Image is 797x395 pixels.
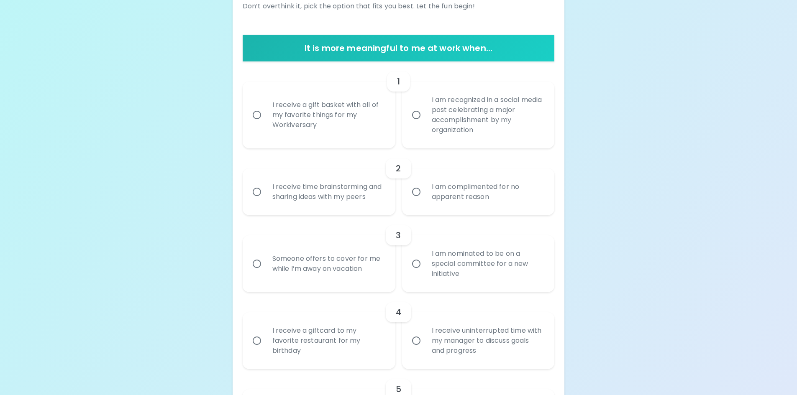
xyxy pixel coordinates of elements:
div: I receive time brainstorming and sharing ideas with my peers [266,172,391,212]
div: choice-group-check [243,61,555,148]
div: choice-group-check [243,148,555,215]
h6: 2 [396,162,401,175]
h6: It is more meaningful to me at work when... [246,41,551,55]
h6: 1 [397,75,400,88]
div: I am nominated to be on a special committee for a new initiative [425,239,550,289]
div: Someone offers to cover for me while I’m away on vacation [266,244,391,284]
h6: 4 [396,306,401,319]
div: I receive a gift basket with all of my favorite things for my Workiversary [266,90,391,140]
h6: 3 [396,229,401,242]
div: I receive a giftcard to my favorite restaurant for my birthday [266,316,391,366]
div: I am recognized in a social media post celebrating a major accomplishment by my organization [425,85,550,145]
div: I am complimented for no apparent reason [425,172,550,212]
div: choice-group-check [243,215,555,292]
div: I receive uninterrupted time with my manager to discuss goals and progress [425,316,550,366]
div: choice-group-check [243,292,555,369]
